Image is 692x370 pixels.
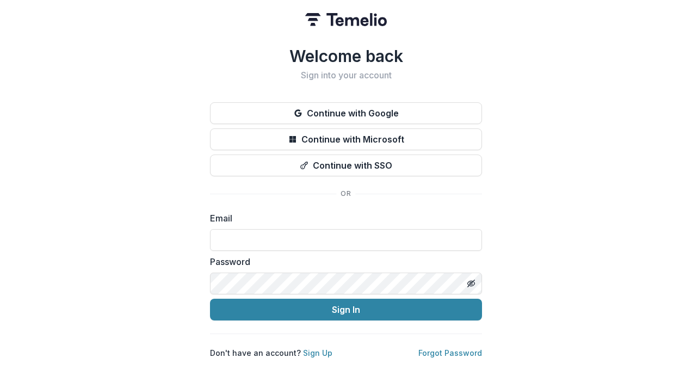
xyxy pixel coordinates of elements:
[210,255,475,268] label: Password
[210,70,482,81] h2: Sign into your account
[462,275,480,292] button: Toggle password visibility
[210,212,475,225] label: Email
[210,128,482,150] button: Continue with Microsoft
[418,348,482,357] a: Forgot Password
[210,102,482,124] button: Continue with Google
[210,155,482,176] button: Continue with SSO
[303,348,332,357] a: Sign Up
[210,299,482,320] button: Sign In
[305,13,387,26] img: Temelio
[210,46,482,66] h1: Welcome back
[210,347,332,359] p: Don't have an account?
